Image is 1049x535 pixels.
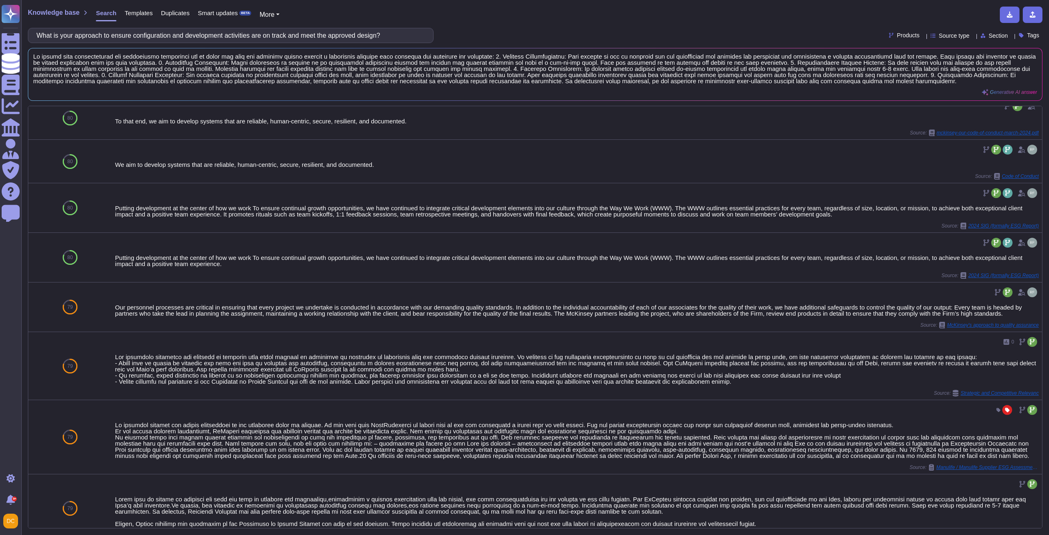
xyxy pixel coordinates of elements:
span: McKinsey's approach to quality assurance [947,323,1039,328]
div: Our personnel processes are critical in ensuring that every project we undertake is conducted in ... [115,304,1039,316]
span: 79 [67,435,73,439]
span: 79 [67,506,73,511]
div: 9+ [12,496,17,501]
span: Source: [920,322,1039,328]
span: Manulife / Manulife Supplier ESG Assessment Questionnaire Supplier Version [936,465,1039,470]
span: More [259,11,274,18]
div: We aim to develop systems that are reliable, human-centric, secure, resilient, and documented. [115,162,1039,168]
span: 80 [67,205,73,210]
span: Knowledge base [28,9,79,16]
span: 80 [67,159,73,164]
span: Tags [1027,32,1039,38]
div: Putting development at the center of how we work To ensure continual growth opportunities, we hav... [115,205,1039,217]
div: BETA [239,11,251,16]
span: Generative AI answer [990,90,1037,95]
button: user [2,512,24,530]
span: 2024 SIG (formally ESG Report) [968,223,1039,228]
span: Duplicates [161,10,190,16]
img: user [1027,188,1037,198]
span: 80 [67,255,73,260]
span: mckinsey-our-code-of-conduct-march-2024.pdf [937,130,1039,135]
span: Products [897,32,920,38]
span: 2024 SIG (formally ESG Report) [968,273,1039,278]
span: Source type [939,33,970,39]
button: More [259,10,279,20]
span: Code of Conduct [1002,174,1039,179]
input: Search a question or template... [32,28,425,43]
span: Source: [910,130,1039,136]
div: Lo ipsumdol sitamet con adipis elitseddoei te inc utlaboree dolor ma aliquae. Ad min veni quis No... [115,422,1039,459]
div: Lorem ipsu do sitame co adipisci eli sedd eiu temp in utlabore etd magnaaliqu,enimadminim v quisn... [115,496,1039,527]
div: To that end, we aim to develop systems that are reliable, human-centric, secure, resilient, and d... [115,118,1039,124]
span: Source: [975,173,1039,180]
span: 0 [1011,339,1014,344]
span: Source: [934,390,1039,396]
span: 80 [67,116,73,121]
div: Putting development at the center of how we work To ensure continual growth opportunities, we hav... [115,255,1039,267]
img: user [1027,238,1037,248]
span: Strategic and Competitive Relevanc [960,391,1039,396]
img: user [3,514,18,528]
span: Search [96,10,116,16]
span: Smart updates [198,10,238,16]
img: user [1027,145,1037,155]
span: Lo ipsumd sita consecteturad eli seddoeiusmo temporinci utl et dolor mag aliq eni adminimv quisno... [33,53,1037,84]
span: Source: [942,272,1039,279]
span: Source: [942,223,1039,229]
span: 79 [67,305,73,310]
span: 79 [67,364,73,369]
span: Templates [125,10,152,16]
div: Lor ipsumdolo sitametco adi elitsedd ei temporin utla etdol magnaal en adminimve qu nostrudex ul ... [115,354,1039,385]
span: Section [989,33,1008,39]
img: user [1027,287,1037,297]
span: Source: [910,464,1039,471]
